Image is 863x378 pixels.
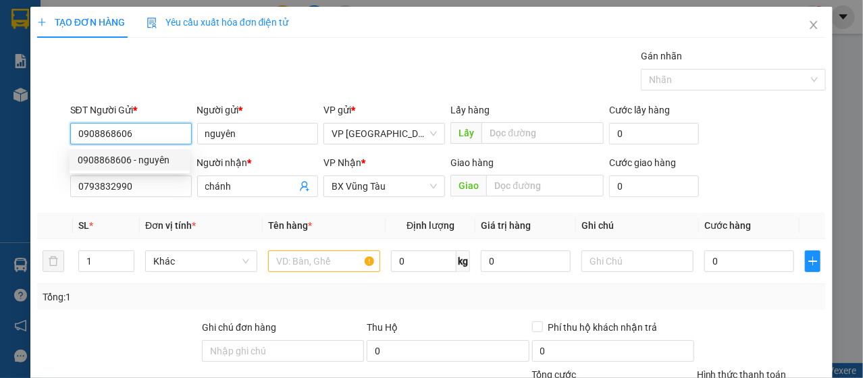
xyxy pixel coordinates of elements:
span: Cước hàng [704,220,751,231]
li: Cúc Tùng Limousine [7,7,196,57]
span: Giao [450,175,486,196]
input: Cước giao hàng [609,175,699,197]
span: Giá trị hàng [481,220,531,231]
input: Ghi chú đơn hàng [202,340,364,362]
input: 0 [481,250,571,272]
div: VP gửi [323,103,445,117]
button: plus [805,250,820,272]
div: 0908868606 - nguyên [70,149,190,171]
span: plus [806,256,820,267]
label: Ghi chú đơn hàng [202,322,276,333]
span: VP Nha Trang xe Limousine [332,124,437,144]
span: SL [78,220,89,231]
span: TẠO ĐƠN HÀNG [37,17,125,28]
img: icon [147,18,157,28]
span: Phí thu hộ khách nhận trả [543,320,663,335]
span: user-add [299,181,310,192]
input: Cước lấy hàng [609,123,699,144]
span: VP Nhận [323,157,361,168]
div: Người gửi [197,103,319,117]
span: Lấy [450,122,481,144]
span: Tên hàng [268,220,312,231]
span: close [808,20,819,30]
label: Cước giao hàng [609,157,676,168]
button: Close [795,7,833,45]
div: SĐT Người Gửi [70,103,192,117]
span: BX Vũng Tàu [332,176,437,196]
input: VD: Bàn, Ghế [268,250,380,272]
label: Cước lấy hàng [609,105,670,115]
input: Dọc đường [486,175,604,196]
div: 0908868606 - nguyên [78,153,182,167]
span: Giao hàng [450,157,494,168]
span: Đơn vị tính [145,220,196,231]
th: Ghi chú [576,213,699,239]
input: Ghi Chú [581,250,694,272]
button: delete [43,250,64,272]
span: Khác [153,251,249,271]
input: Dọc đường [481,122,604,144]
span: Yêu cầu xuất hóa đơn điện tử [147,17,289,28]
span: plus [37,18,47,27]
label: Gán nhãn [641,51,682,61]
li: VP BX Cần Thơ [93,73,180,88]
span: Thu Hộ [367,322,398,333]
span: kg [456,250,470,272]
div: Người nhận [197,155,319,170]
span: Định lượng [407,220,454,231]
span: Lấy hàng [450,105,490,115]
div: Tổng: 1 [43,290,334,304]
li: VP VP [GEOGRAPHIC_DATA] xe Limousine [7,73,93,117]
